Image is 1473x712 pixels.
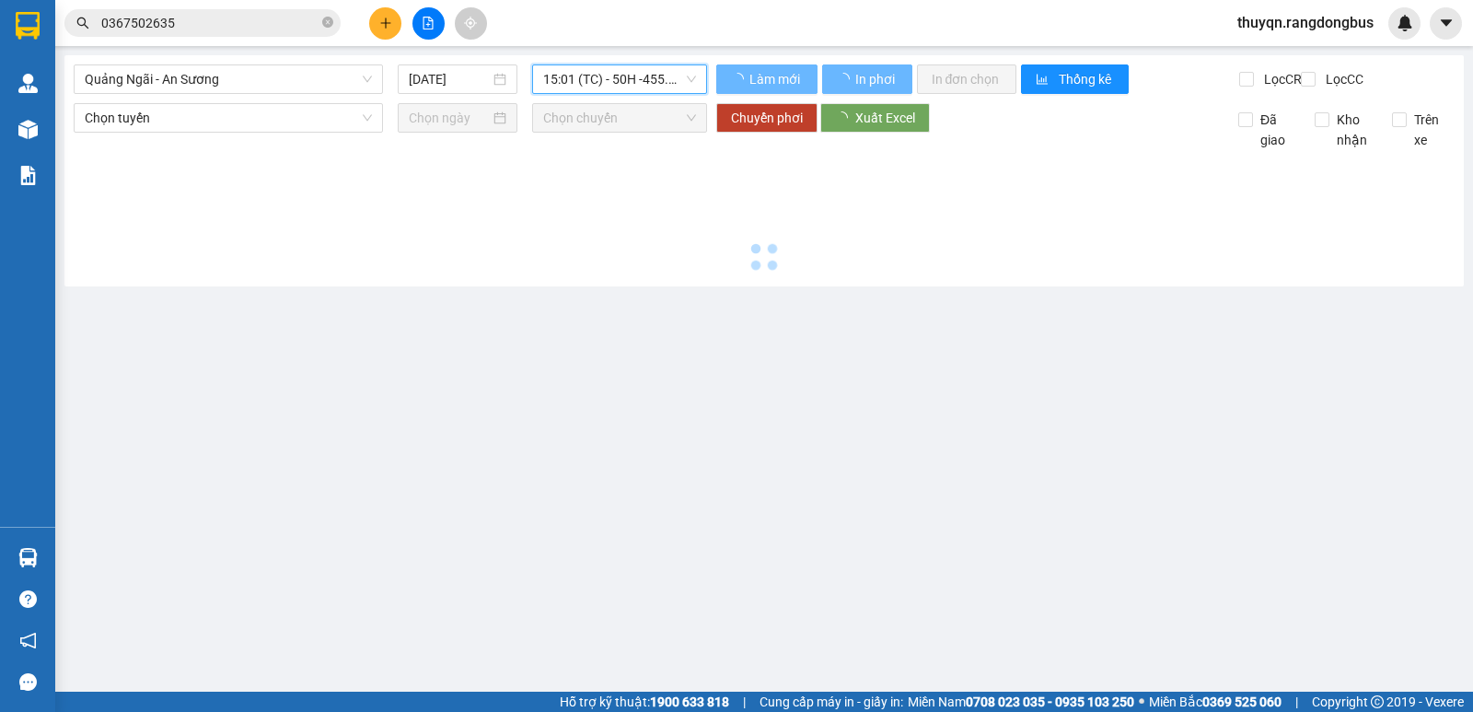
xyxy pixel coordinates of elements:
span: ⚪️ [1139,698,1144,706]
span: search [76,17,89,29]
span: Đã giao [1253,110,1301,150]
button: In phơi [822,64,912,94]
div: 0974394579 [215,60,364,86]
strong: 1900 633 818 [650,694,729,709]
img: icon-new-feature [1397,15,1413,31]
span: close-circle [322,17,333,28]
input: 13/10/2025 [409,69,491,89]
span: Lọc CR [1257,69,1305,89]
button: Chuyển phơi [716,103,818,133]
strong: 0369 525 060 [1202,694,1282,709]
span: Chọn tuyến [85,104,372,132]
span: Nhận: [215,18,260,37]
span: Quảng Ngãi - An Sương [85,65,372,93]
span: Lọc CC [1318,69,1366,89]
span: loading [837,73,852,86]
span: Gửi: [16,18,44,37]
strong: 0708 023 035 - 0935 103 250 [966,694,1134,709]
button: aim [455,7,487,40]
span: file-add [422,17,435,29]
span: In phơi [855,69,898,89]
button: bar-chartThống kê [1021,64,1129,94]
button: Làm mới [716,64,818,94]
span: Làm mới [749,69,803,89]
span: message [19,673,37,691]
span: Trên xe [1407,110,1455,150]
img: logo-vxr [16,12,40,40]
span: Cung cấp máy in - giấy in: [760,692,903,712]
span: | [743,692,746,712]
button: Xuất Excel [820,103,930,133]
span: 15:01 (TC) - 50H -455.99 [543,65,695,93]
span: caret-down [1438,15,1455,31]
span: loading [731,73,747,86]
button: plus [369,7,401,40]
span: copyright [1371,695,1384,708]
button: caret-down [1430,7,1462,40]
span: Miền Nam [908,692,1134,712]
button: file-add [412,7,445,40]
span: | [1295,692,1298,712]
span: notification [19,632,37,649]
div: Bến xe Miền Đông [215,16,364,60]
span: question-circle [19,590,37,608]
div: Bến xe [GEOGRAPHIC_DATA] [16,16,203,60]
span: bar-chart [1036,73,1051,88]
span: Miền Bắc [1149,692,1282,712]
img: warehouse-icon [18,120,38,139]
input: Tìm tên, số ĐT hoặc mã đơn [101,13,319,33]
img: warehouse-icon [18,548,38,567]
span: thuyqn.rangdongbus [1223,11,1388,34]
input: Chọn ngày [409,108,491,128]
img: solution-icon [18,166,38,185]
span: THÀNH CÔNG [215,86,333,150]
img: warehouse-icon [18,74,38,93]
button: In đơn chọn [917,64,1017,94]
span: Hỗ trợ kỹ thuật: [560,692,729,712]
span: Kho nhận [1329,110,1377,150]
span: Chọn chuyến [543,104,695,132]
span: Thống kê [1059,69,1114,89]
span: plus [379,17,392,29]
span: close-circle [322,15,333,32]
span: aim [464,17,477,29]
span: TC: [215,96,240,115]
